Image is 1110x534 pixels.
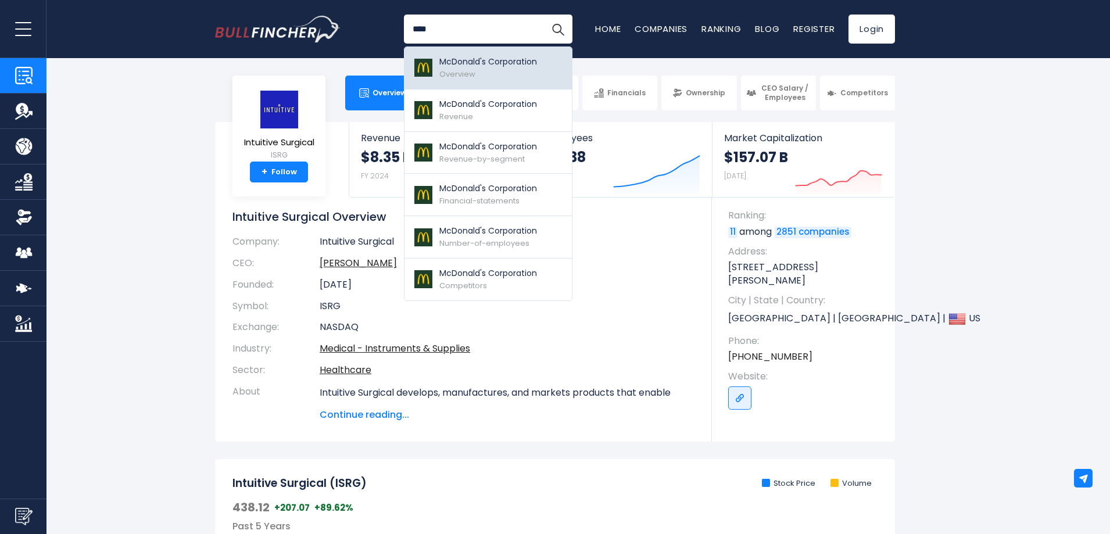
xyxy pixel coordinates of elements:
[404,174,572,216] a: McDonald's Corporation Financial-statements
[607,88,646,98] span: Financials
[439,98,537,110] p: McDonald's Corporation
[724,148,788,166] strong: $157.07 B
[439,69,475,80] span: Overview
[215,16,341,42] img: Bullfincher logo
[373,88,406,98] span: Overview
[728,294,883,307] span: City | State | Country:
[724,171,746,181] small: [DATE]
[439,267,537,279] p: McDonald's Corporation
[361,148,411,166] strong: $8.35 B
[728,310,883,328] p: [GEOGRAPHIC_DATA] | [GEOGRAPHIC_DATA] | US
[543,15,572,44] button: Search
[232,360,320,381] th: Sector:
[320,408,694,422] span: Continue reading...
[728,370,883,383] span: Website:
[314,502,353,514] span: +89.62%
[232,274,320,296] th: Founded:
[404,47,572,89] a: McDonald's Corporation Overview
[686,88,725,98] span: Ownership
[775,227,851,238] a: 2851 companies
[728,227,737,238] a: 11
[728,225,883,238] p: among
[728,386,751,410] a: Go to link
[830,479,872,489] li: Volume
[542,132,700,144] span: Employees
[244,150,314,160] small: ISRG
[724,132,882,144] span: Market Capitalization
[793,23,835,35] a: Register
[274,502,310,514] span: +207.07
[361,171,389,181] small: FY 2024
[232,209,694,224] h1: Intuitive Surgical Overview
[345,76,420,110] a: Overview
[320,317,694,338] td: NASDAQ
[635,23,688,35] a: Companies
[320,274,694,296] td: [DATE]
[712,122,894,197] a: Market Capitalization $157.07 B [DATE]
[531,122,711,197] a: Employees 15,638 FY 2024
[232,338,320,360] th: Industry:
[439,280,487,291] span: Competitors
[439,182,537,195] p: McDonald's Corporation
[582,76,657,110] a: Financials
[840,88,888,98] span: Competitors
[404,216,572,259] a: McDonald's Corporation Number-of-employees
[15,209,33,226] img: Ownership
[320,342,470,355] a: Medical - Instruments & Supplies
[232,236,320,253] th: Company:
[320,363,371,377] a: Healthcare
[741,76,816,110] a: CEO Salary / Employees
[701,23,741,35] a: Ranking
[349,122,530,197] a: Revenue $8.35 B FY 2024
[760,84,811,102] span: CEO Salary / Employees
[728,261,883,287] p: [STREET_ADDRESS][PERSON_NAME]
[232,253,320,274] th: CEO:
[320,236,694,253] td: Intuitive Surgical
[232,317,320,338] th: Exchange:
[439,225,537,237] p: McDonald's Corporation
[262,167,267,177] strong: +
[848,15,895,44] a: Login
[439,195,520,206] span: Financial-statements
[595,23,621,35] a: Home
[404,132,572,174] a: McDonald's Corporation Revenue-by-segment
[232,519,291,533] span: Past 5 Years
[320,256,397,270] a: ceo
[232,381,320,422] th: About
[244,89,315,162] a: Intuitive Surgical ISRG
[762,479,815,489] li: Stock Price
[320,296,694,317] td: ISRG
[661,76,736,110] a: Ownership
[728,209,883,222] span: Ranking:
[361,132,518,144] span: Revenue
[439,141,537,153] p: McDonald's Corporation
[820,76,895,110] a: Competitors
[439,238,529,249] span: Number-of-employees
[404,89,572,132] a: McDonald's Corporation Revenue
[232,500,270,515] span: 438.12
[728,245,883,258] span: Address:
[439,153,525,164] span: Revenue-by-segment
[232,296,320,317] th: Symbol:
[250,162,308,182] a: +Follow
[439,56,537,68] p: McDonald's Corporation
[232,476,367,491] h2: Intuitive Surgical (ISRG)
[439,111,473,122] span: Revenue
[404,259,572,300] a: McDonald's Corporation Competitors
[755,23,779,35] a: Blog
[215,16,340,42] a: Go to homepage
[728,335,883,347] span: Phone:
[244,138,314,148] span: Intuitive Surgical
[728,350,812,363] a: [PHONE_NUMBER]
